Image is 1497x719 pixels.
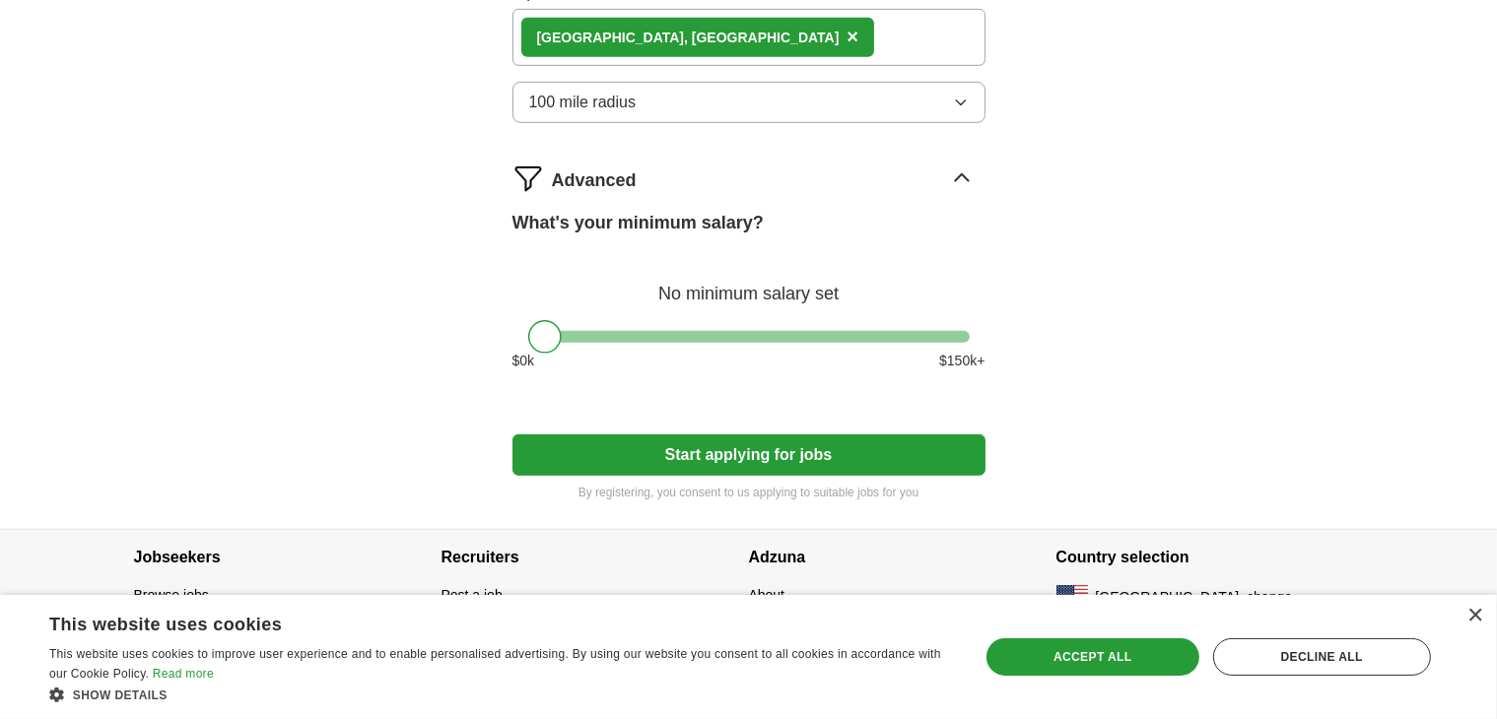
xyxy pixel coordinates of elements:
span: × [847,26,858,47]
span: [GEOGRAPHIC_DATA] [1096,587,1240,608]
strong: [GEOGRAPHIC_DATA] [537,30,685,45]
div: , [GEOGRAPHIC_DATA] [537,28,840,48]
button: Start applying for jobs [512,434,986,476]
img: US flag [1056,585,1088,609]
span: $ 150 k+ [939,351,985,371]
label: What's your minimum salary? [512,210,764,236]
button: × [847,23,858,52]
div: Accept all [987,638,1199,676]
h4: Country selection [1056,530,1364,585]
p: By registering, you consent to us applying to suitable jobs for you [512,484,986,501]
div: No minimum salary set [512,260,986,307]
div: Decline all [1213,638,1431,676]
a: Browse jobs [134,587,209,603]
span: This website uses cookies to improve user experience and to enable personalised advertising. By u... [49,647,941,681]
div: This website uses cookies [49,607,903,636]
img: filter [512,163,544,194]
span: $ 0 k [512,351,535,371]
div: Show details [49,685,952,704]
span: 100 mile radius [529,91,637,114]
div: Close [1467,609,1482,623]
a: Post a job [442,587,503,603]
button: 100 mile radius [512,82,986,123]
a: About [749,587,785,603]
span: Advanced [552,167,637,194]
a: Read more, opens a new window [153,667,214,681]
span: Show details [73,688,168,702]
button: change [1247,587,1292,608]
